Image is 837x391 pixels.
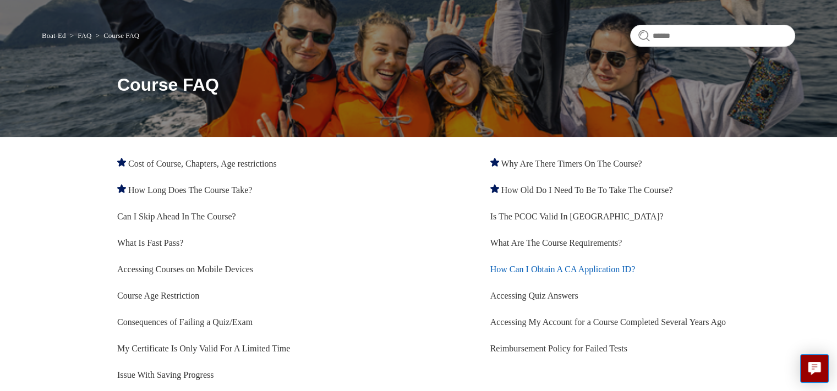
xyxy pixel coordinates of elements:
[490,158,499,167] svg: Promoted article
[117,291,199,300] a: Course Age Restriction
[128,159,277,168] a: Cost of Course, Chapters, Age restrictions
[630,25,795,47] input: Search
[117,212,236,221] a: Can I Skip Ahead In The Course?
[501,185,673,195] a: How Old Do I Need To Be To Take The Course?
[490,212,664,221] a: Is The PCOC Valid In [GEOGRAPHIC_DATA]?
[490,291,578,300] a: Accessing Quiz Answers
[501,159,642,168] a: Why Are There Timers On The Course?
[490,317,726,327] a: Accessing My Account for a Course Completed Several Years Ago
[117,184,126,193] svg: Promoted article
[490,238,622,247] a: What Are The Course Requirements?
[117,344,290,353] a: My Certificate Is Only Valid For A Limited Time
[94,31,140,40] li: Course FAQ
[490,344,627,353] a: Reimbursement Policy for Failed Tests
[117,265,253,274] a: Accessing Courses on Mobile Devices
[42,31,68,40] li: Boat-Ed
[117,317,253,327] a: Consequences of Failing a Quiz/Exam
[117,238,183,247] a: What Is Fast Pass?
[117,71,795,98] h1: Course FAQ
[117,158,126,167] svg: Promoted article
[128,185,252,195] a: How Long Does The Course Take?
[490,265,636,274] a: How Can I Obtain A CA Application ID?
[103,31,139,40] a: Course FAQ
[800,354,829,383] button: Live chat
[117,370,214,379] a: Issue With Saving Progress
[42,31,65,40] a: Boat-Ed
[78,31,91,40] a: FAQ
[68,31,94,40] li: FAQ
[490,184,499,193] svg: Promoted article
